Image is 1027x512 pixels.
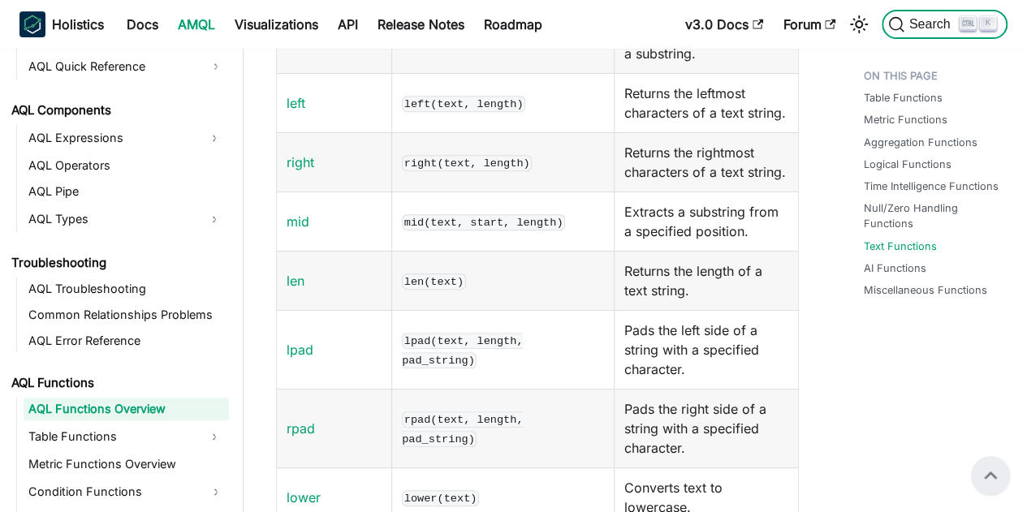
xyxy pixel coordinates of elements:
a: Aggregation Functions [864,135,977,150]
a: AQL Types [24,206,200,232]
code: mid(text, start, length) [402,214,565,230]
button: Expand sidebar category 'Table Functions' [200,424,229,450]
td: Pads the left side of a string with a specified character. [615,310,799,389]
img: Holistics [19,11,45,37]
button: Expand sidebar category 'AQL Types' [200,206,229,232]
td: Returns the leftmost characters of a text string. [615,73,799,132]
code: lpad(text, length, pad_string) [402,333,523,368]
a: v3.0 Docs [675,11,773,37]
td: Returns the rightmost characters of a text string. [615,132,799,191]
a: Table Functions [24,424,200,450]
td: Returns the length of a text string. [615,251,799,310]
a: AQL Pipe [24,180,229,203]
a: AQL Functions [6,372,229,394]
a: AI Functions [864,260,926,276]
a: lpad [287,342,313,358]
a: left [287,95,305,111]
a: mid [287,213,309,230]
a: AMQL [168,11,225,37]
button: Switch between dark and light mode (currently light mode) [846,11,872,37]
a: Forum [773,11,845,37]
button: Scroll back to top [971,456,1010,495]
a: lower [287,489,321,506]
a: Release Notes [368,11,474,37]
code: lower(text) [402,490,479,506]
td: Extracts a substring from a specified position. [615,191,799,251]
kbd: K [980,16,996,31]
code: right(text, length) [402,155,532,171]
a: AQL Expressions [24,125,200,151]
a: Docs [117,11,168,37]
a: Null/Zero Handling Functions [864,200,1001,231]
a: AQL Quick Reference [24,54,229,80]
button: Expand sidebar category 'AQL Expressions' [200,125,229,151]
a: Table Functions [864,90,943,105]
a: Troubleshooting [6,252,229,274]
code: rpad(text, length, pad_string) [402,411,523,447]
a: Text Functions [864,239,937,254]
a: Common Relationships Problems [24,303,229,326]
a: Metric Functions [864,112,947,127]
a: Condition Functions [24,479,229,505]
td: Pads the right side of a string with a specified character. [615,389,799,467]
a: right [287,154,314,170]
a: Time Intelligence Functions [864,179,999,194]
code: left(text, length) [402,96,525,112]
a: Metric Functions Overview [24,453,229,475]
a: rpad [287,420,315,437]
a: Visualizations [225,11,328,37]
a: API [328,11,368,37]
a: HolisticsHolistics [19,11,104,37]
a: AQL Operators [24,154,229,177]
a: len [287,273,304,289]
span: Search [904,17,960,32]
a: AQL Troubleshooting [24,278,229,300]
a: Miscellaneous Functions [864,282,987,298]
a: AQL Components [6,99,229,122]
a: Roadmap [474,11,552,37]
button: Search (Ctrl+K) [882,10,1008,39]
b: Holistics [52,15,104,34]
code: len(text) [402,273,466,290]
a: AQL Error Reference [24,329,229,352]
a: AQL Functions Overview [24,398,229,420]
a: Logical Functions [864,157,951,172]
